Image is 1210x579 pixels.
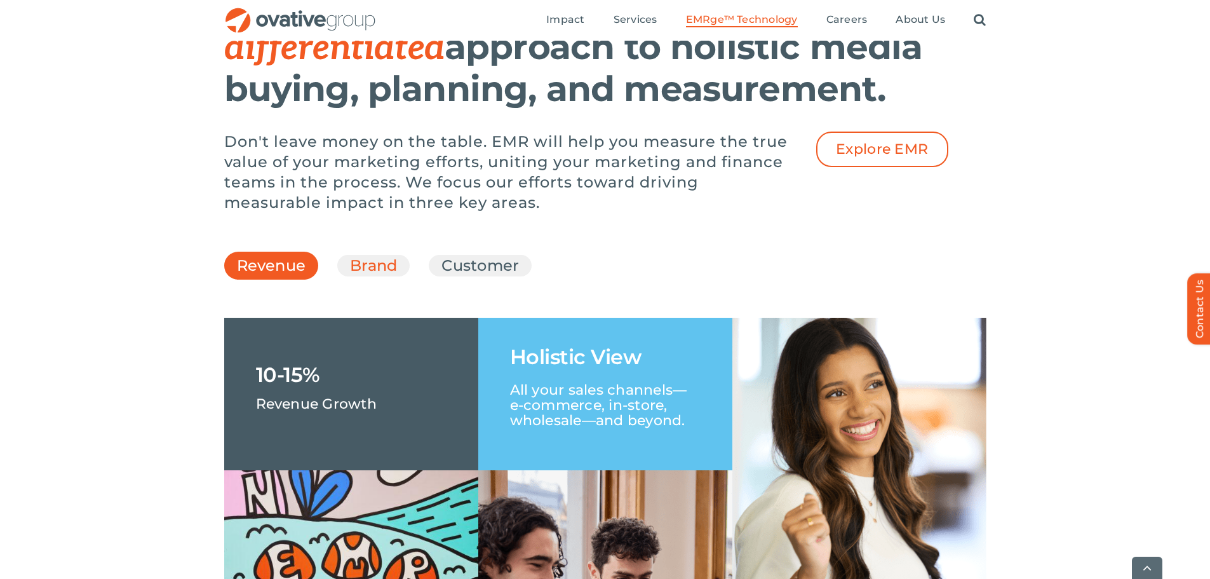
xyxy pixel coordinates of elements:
[256,385,377,411] p: Revenue Growth
[686,13,798,26] span: EMRge™ Technology
[224,132,796,213] p: Don't leave money on the table. EMR will help you measure the true value of your marketing effort...
[896,13,945,26] span: About Us
[237,255,306,283] a: Revenue
[224,6,377,18] a: OG_Full_horizontal_RGB
[546,13,584,26] span: Impact
[441,255,519,276] a: Customer
[256,365,320,385] h1: 10-15%
[686,13,798,27] a: EMRge™ Technology
[826,13,868,27] a: Careers
[614,13,657,26] span: Services
[614,13,657,27] a: Services
[836,141,929,158] span: Explore EMR
[896,13,945,27] a: About Us
[974,13,986,27] a: Search
[546,13,584,27] a: Impact
[350,255,397,276] a: Brand
[826,13,868,26] span: Careers
[224,27,445,69] span: differentiated
[816,132,948,167] a: Explore EMR
[510,367,701,428] p: All your sales channels—e-commerce, in-store, wholesale—and beyond.
[224,249,986,283] ul: Post Filters
[510,347,642,367] h1: Holistic View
